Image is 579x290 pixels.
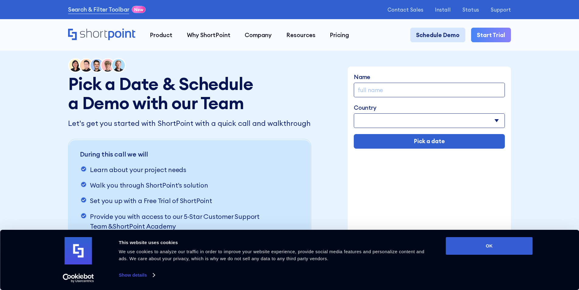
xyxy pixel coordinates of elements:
div: Company [245,31,272,40]
div: Pricing [330,31,349,40]
a: Resources [279,28,323,42]
a: Product [143,28,180,42]
span: We use cookies to analyze our traffic in order to improve your website experience, provide social... [119,249,425,261]
a: Usercentrics Cookiebot - opens in a new window [52,274,105,283]
a: Status [462,7,479,12]
p: Set you up with a Free Trial of ShortPoint [90,196,212,206]
p: Walk you through ShortPoint's solution [90,181,208,190]
a: Show details [119,271,155,280]
a: Support [491,7,511,12]
a: Contact Sales [388,7,423,12]
h1: Pick a Date & Schedule a Demo with our Team [68,74,259,112]
div: Why ShortPoint [187,31,230,40]
a: Pricing [323,28,357,42]
a: ShortPoint Academy [113,222,176,232]
img: logo [65,237,92,264]
a: Company [237,28,279,42]
p: Provide you with access to our 5-Star Customer Support Team & [90,212,276,232]
input: Pick a date [354,134,505,149]
a: Start Trial [471,28,511,42]
a: Install [435,7,451,12]
form: Demo Form [354,73,505,148]
p: During this call we will [80,150,276,159]
div: Product [150,31,172,40]
button: OK [446,237,533,255]
a: Why ShortPoint [180,28,238,42]
a: Home [68,29,135,41]
a: Schedule Demo [410,28,465,42]
input: full name [354,83,505,97]
p: Learn about your project needs [90,165,186,175]
p: Let's get you started with ShortPoint with a quick call and walkthrough [68,118,313,129]
a: Search & Filter Toolbar [68,5,129,14]
label: Name [354,73,505,81]
label: Country [354,103,505,112]
div: This website uses cookies [119,239,432,246]
div: Resources [286,31,315,40]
